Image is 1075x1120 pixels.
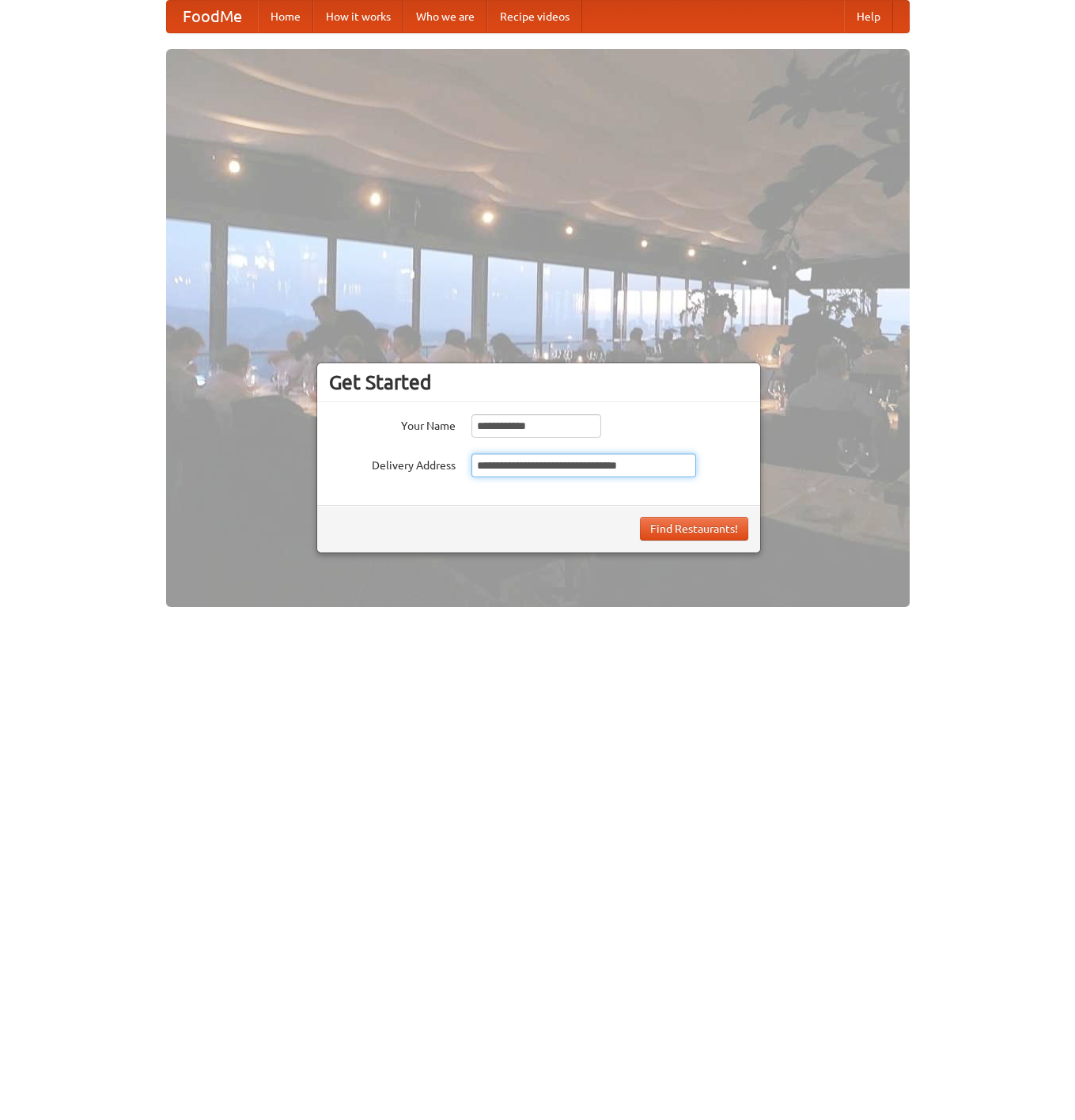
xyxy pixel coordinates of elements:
a: FoodMe [167,1,258,32]
label: Your Name [329,414,456,434]
button: Find Restaurants! [640,517,748,541]
a: Who we are [403,1,487,32]
a: Help [844,1,893,32]
a: How it works [313,1,403,32]
a: Recipe videos [487,1,582,32]
a: Home [258,1,313,32]
label: Delivery Address [329,454,456,473]
h3: Get Started [329,370,748,394]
